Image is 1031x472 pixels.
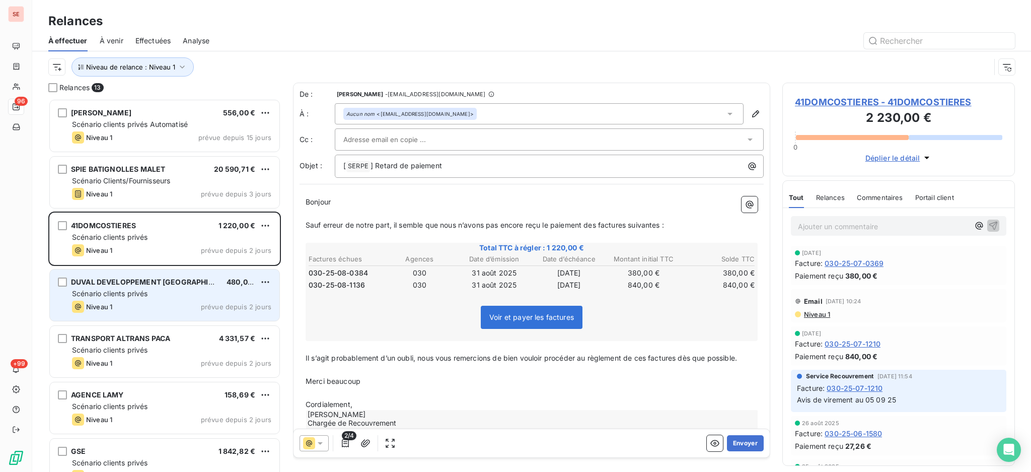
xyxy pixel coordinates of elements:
[793,143,797,151] span: 0
[72,402,148,411] span: Scénario clients privés
[306,197,331,206] span: Bonjour
[135,36,171,46] span: Effectuées
[915,193,954,201] span: Portail client
[682,280,755,291] td: 840,00 €
[86,133,112,142] span: Niveau 1
[71,334,170,343] span: TRANSPORT ALTRANS PACA
[806,372,873,381] span: Service Recouvrement
[86,359,112,367] span: Niveau 1
[218,447,256,455] span: 1 842,82 €
[343,132,452,147] input: Adresse email en copie ...
[383,254,456,264] th: Agences
[371,161,442,170] span: ] Retard de paiement
[607,254,680,264] th: Montant initial TTC
[201,303,271,311] span: prévue depuis 2 jours
[8,450,24,466] img: Logo LeanPay
[71,108,131,117] span: [PERSON_NAME]
[342,431,356,440] span: 2/4
[214,165,255,173] span: 20 590,71 €
[227,278,259,286] span: 480,00 €
[306,221,664,229] span: Sauf erreur de notre part, il semble que nous n’avons pas encore reçu le paiement des factures su...
[795,271,843,281] span: Paiement reçu
[300,89,335,99] span: De :
[864,33,1015,49] input: Rechercher
[607,267,680,279] td: 380,00 €
[346,161,370,172] span: SERPE
[845,351,877,362] span: 840,00 €
[86,416,112,424] span: Niveau 1
[682,254,755,264] th: Solde TTC
[727,435,764,451] button: Envoyer
[802,463,839,469] span: 25 août 2025
[72,346,148,354] span: Scénario clients privés
[825,428,882,439] span: 030-25-06-1580
[795,109,1002,129] h3: 2 230,00 €
[825,258,883,268] span: 030-25-07-0369
[308,254,382,264] th: Factures échues
[201,416,271,424] span: prévue depuis 2 jours
[306,400,352,409] span: Cordialement,
[795,351,843,362] span: Paiement reçu
[86,190,112,198] span: Niveau 1
[383,267,456,279] td: 030
[802,330,821,336] span: [DATE]
[86,63,175,71] span: Niveau de relance : Niveau 1
[337,91,383,97] span: [PERSON_NAME]
[532,280,606,291] td: [DATE]
[607,280,680,291] td: 840,00 €
[385,91,485,97] span: - [EMAIL_ADDRESS][DOMAIN_NAME]
[219,334,256,343] span: 4 331,57 €
[71,278,238,286] span: DUVAL DEVELOPPEMENT [GEOGRAPHIC_DATA]
[877,373,912,379] span: [DATE] 11:54
[802,250,821,256] span: [DATE]
[309,268,368,278] span: 030-25-08-0384
[804,297,823,305] span: Email
[346,110,474,117] div: <[EMAIL_ADDRESS][DOMAIN_NAME]>
[48,36,88,46] span: À effectuer
[198,133,271,142] span: prévue depuis 15 jours
[458,267,531,279] td: 31 août 2025
[306,354,737,362] span: Il s’agit probablement d’un oubli, nous vous remercions de bien vouloir procéder au règlement de ...
[72,289,148,298] span: Scénario clients privés
[71,390,124,399] span: AGENCE LAMY
[225,390,255,399] span: 158,69 €
[346,110,375,117] em: Aucun nom
[300,161,322,170] span: Objet :
[8,6,24,22] div: SE
[857,193,903,201] span: Commentaires
[86,246,112,254] span: Niveau 1
[72,120,188,128] span: Scénario clients privés Automatisé
[201,359,271,367] span: prévue depuis 2 jours
[795,441,843,451] span: Paiement reçu
[797,383,825,393] span: Facture :
[803,310,830,318] span: Niveau 1
[71,221,136,230] span: 41DOMCOSTIERES
[682,267,755,279] td: 380,00 €
[307,243,756,253] span: Total TTC à régler : 1 220,00 €
[825,339,880,349] span: 030-25-07-1210
[72,176,170,185] span: Scénario Clients/Fournisseurs
[802,420,839,426] span: 26 août 2025
[100,36,123,46] span: À venir
[458,254,531,264] th: Date d’émission
[795,258,823,268] span: Facture :
[86,303,112,311] span: Niveau 1
[797,395,896,404] span: Avis de virement au 05 09 25
[795,339,823,349] span: Facture :
[223,108,255,117] span: 556,00 €
[92,83,103,92] span: 13
[306,377,360,385] span: Merci beaucoup
[845,441,871,451] span: 27,26 €
[300,134,335,145] label: Cc :
[532,267,606,279] td: [DATE]
[845,271,877,281] span: 380,00 €
[48,99,281,472] div: grid
[862,152,935,164] button: Déplier le détail
[383,280,456,291] td: 030
[816,193,845,201] span: Relances
[865,153,920,163] span: Déplier le détail
[997,438,1021,462] div: Open Intercom Messenger
[15,97,28,106] span: 96
[309,280,365,290] span: 030-25-08-1136
[201,246,271,254] span: prévue depuis 2 jours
